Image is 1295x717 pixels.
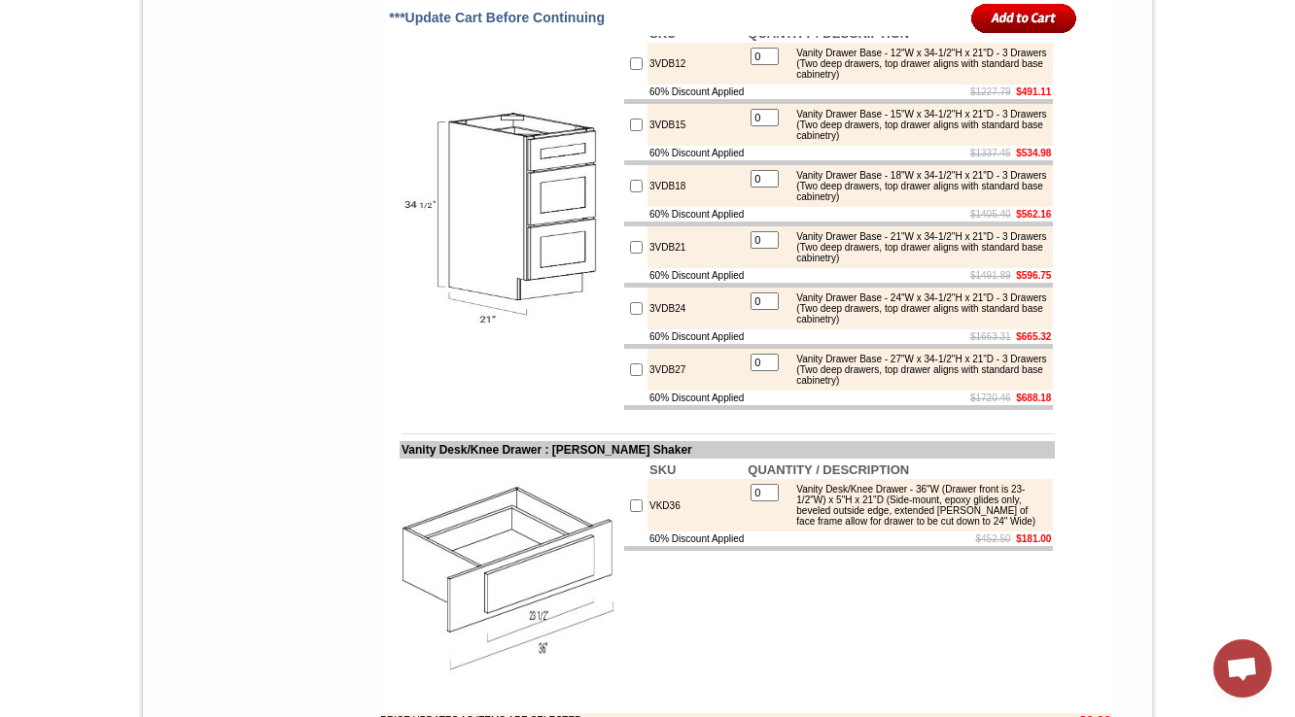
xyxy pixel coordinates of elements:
td: Vanity Desk/Knee Drawer : [PERSON_NAME] Shaker [400,441,1055,459]
div: Open chat [1213,639,1272,698]
b: $665.32 [1016,331,1051,342]
input: Add to Cart [971,2,1077,34]
b: $596.75 [1016,270,1051,281]
b: $491.11 [1016,86,1051,97]
td: 60% Discount Applied [647,85,746,99]
td: 60% Discount Applied [647,391,746,405]
div: Vanity Drawer Base - 27"W x 34-1/2"H x 21"D - 3 Drawers (Two deep drawers, top drawer aligns with... [787,354,1048,386]
td: [PERSON_NAME] Yellow Walnut [115,88,174,110]
td: Baycreek Gray [238,88,288,108]
img: spacer.gif [340,54,343,55]
img: pdf.png [3,5,18,20]
div: Vanity Drawer Base - 21"W x 34-1/2"H x 21"D - 3 Drawers (Two deep drawers, top drawer aligns with... [787,231,1048,263]
b: QUANTITY / DESCRIPTION [748,462,909,477]
b: $181.00 [1016,533,1051,544]
td: [PERSON_NAME] White Shaker [176,88,235,110]
b: $688.18 [1016,393,1051,403]
img: spacer.gif [288,54,291,55]
td: Beachwood Oak Shaker [291,88,340,110]
td: Bellmonte Maple [343,88,393,108]
s: $1663.31 [970,331,1011,342]
td: 3VDB18 [647,165,746,207]
img: spacer.gif [59,54,62,55]
s: $1720.46 [970,393,1011,403]
td: 60% Discount Applied [647,531,746,546]
td: 60% Discount Applied [647,146,746,160]
td: VKD36 [647,479,746,531]
s: $1337.45 [970,148,1011,158]
s: $452.50 [976,533,1011,544]
td: 3VDB21 [647,226,746,268]
div: Vanity Drawer Base - 18"W x 34-1/2"H x 21"D - 3 Drawers (Two deep drawers, top drawer aligns with... [787,170,1048,202]
img: Vanity Drawer Base Cabinets [402,108,620,326]
td: 3VDB27 [647,349,746,391]
s: $1491.89 [970,270,1011,281]
td: 60% Discount Applied [647,268,746,283]
td: 60% Discount Applied [647,207,746,222]
div: Vanity Drawer Base - 24"W x 34-1/2"H x 21"D - 3 Drawers (Two deep drawers, top drawer aligns with... [787,292,1048,324]
b: SKU [649,462,676,477]
img: Vanity Desk/Knee Drawer [402,461,620,679]
img: spacer.gif [112,54,115,55]
td: 60% Discount Applied [647,329,746,344]
td: Alabaster Shaker [62,88,112,108]
a: Price Sheet View in PDF Format [22,3,157,19]
s: $1405.40 [970,209,1011,220]
td: 3VDB15 [647,104,746,146]
div: Vanity Drawer Base - 12"W x 34-1/2"H x 21"D - 3 Drawers (Two deep drawers, top drawer aligns with... [787,48,1048,80]
b: Price Sheet View in PDF Format [22,8,157,18]
b: $562.16 [1016,209,1051,220]
b: $534.98 [1016,148,1051,158]
div: Vanity Drawer Base - 15"W x 34-1/2"H x 21"D - 3 Drawers (Two deep drawers, top drawer aligns with... [787,109,1048,141]
td: 3VDB24 [647,288,746,329]
img: spacer.gif [235,54,238,55]
td: 3VDB12 [647,43,746,85]
s: $1227.79 [970,86,1011,97]
span: ***Update Cart Before Continuing [389,10,605,25]
div: Vanity Desk/Knee Drawer - 36"W (Drawer front is 23-1/2"W) x 5"H x 21"D (Side-mount, epoxy glides ... [787,484,1048,527]
img: spacer.gif [173,54,176,55]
